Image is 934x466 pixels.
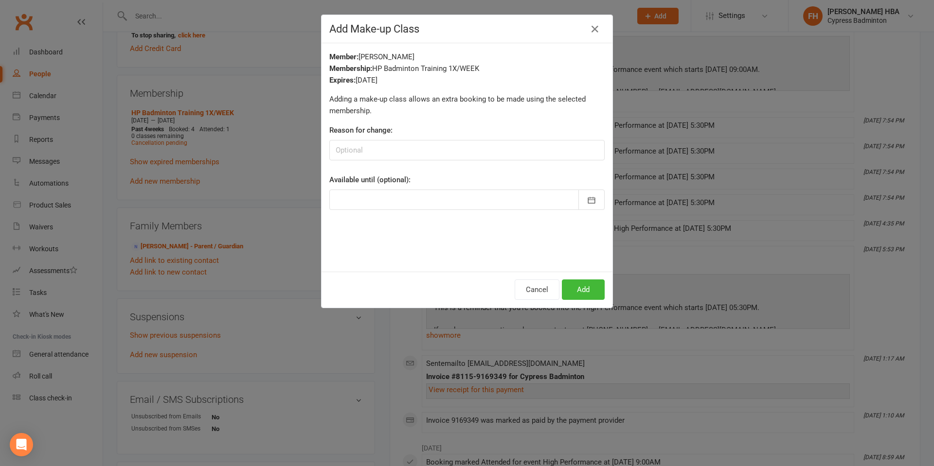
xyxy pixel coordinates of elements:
[329,64,372,73] strong: Membership:
[329,76,356,85] strong: Expires:
[562,279,605,300] button: Add
[329,52,359,61] strong: Member:
[329,23,605,35] h4: Add Make-up Class
[329,140,605,160] input: Optional
[329,93,605,117] p: Adding a make-up class allows an extra booking to be made using the selected membership.
[329,174,411,186] label: Available until (optional):
[329,63,605,74] div: HP Badminton Training 1X/WEEK
[10,433,33,456] div: Open Intercom Messenger
[329,51,605,63] div: [PERSON_NAME]
[515,279,559,300] button: Cancel
[587,21,603,37] button: Close
[329,74,605,86] div: [DATE]
[329,124,393,136] label: Reason for change:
